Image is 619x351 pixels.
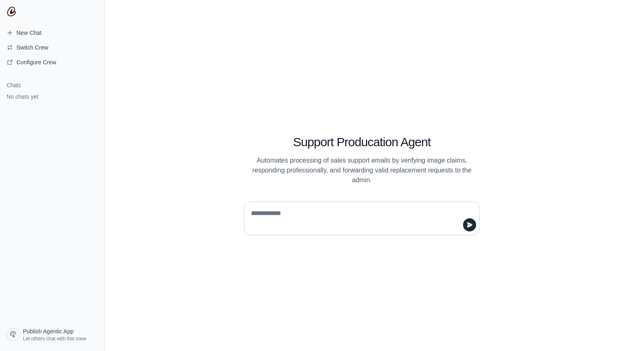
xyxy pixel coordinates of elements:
a: New Chat [3,26,101,39]
span: Switch Crew [16,43,48,52]
span: New Chat [16,29,41,37]
span: Let others chat with this crew [23,335,86,342]
button: Switch Crew [3,41,101,54]
span: Configure Crew [16,58,56,66]
p: Automates processing of sales support emails by verifying image claims, responding professionally... [244,156,480,185]
a: Configure Crew [3,56,101,69]
span: Publish Agentic App [23,327,74,335]
h1: Support Producation Agent [244,135,480,149]
img: CrewAI Logo [7,7,16,16]
a: Publish Agentic App Let others chat with this crew [3,325,101,344]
